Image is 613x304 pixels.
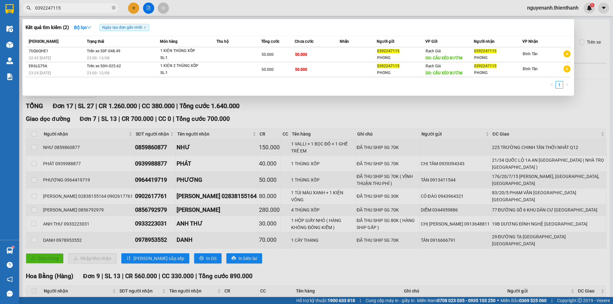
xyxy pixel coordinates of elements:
span: search [26,6,31,10]
span: 0392247115 [474,64,496,68]
div: PHONG [474,55,522,61]
span: Món hàng [160,39,178,44]
h3: Kết quả tìm kiếm ( 2 ) [26,24,69,31]
img: solution-icon [6,73,13,80]
span: plus-circle [564,65,571,72]
span: VP Nhận [522,39,538,44]
img: warehouse-icon [6,247,13,254]
sup: 1 [12,246,14,248]
img: warehouse-icon [6,26,13,32]
span: close [143,26,147,29]
span: 23:00 - 13/08 [87,56,110,60]
span: VP Gửi [425,39,437,44]
li: Next Page [563,81,571,89]
div: 1 KIỆN 2 THÙNG XỐP [160,63,208,70]
div: EK6LG79A [29,63,85,70]
span: message [7,291,13,297]
div: PHONG [474,70,522,76]
span: Người nhận [474,39,495,44]
span: DĐ: CẦU XẺO BƯỚM [426,71,463,75]
span: left [550,83,554,86]
li: Previous Page [548,81,556,89]
span: Bình Tân [523,52,538,56]
span: DĐ: CẦU XẺO BƯỚM [426,56,463,60]
span: 23:00 - 12/08 [87,71,110,75]
div: SL: 1 [160,55,208,62]
span: Thu hộ [216,39,229,44]
span: close-circle [112,6,116,10]
div: PHONG [377,55,425,61]
button: right [563,81,571,89]
span: question-circle [7,262,13,268]
span: 22:42 [DATE] [29,56,51,60]
span: 0392247115 [474,49,496,53]
span: Chưa cước [295,39,314,44]
span: 50.000 [295,67,307,72]
span: Trên xe 50H-025.62 [87,64,121,68]
img: warehouse-icon [6,57,13,64]
span: Trên xe 50F-048.49 [87,49,120,53]
span: notification [7,276,13,282]
li: 1 [556,81,563,89]
button: Bộ lọcdown [69,22,96,33]
span: Nhãn [340,39,349,44]
button: left [548,81,556,89]
span: 50.000 [261,52,274,57]
div: PHONG [377,70,425,76]
input: Tìm tên, số ĐT hoặc mã đơn [35,4,110,11]
span: 0392247115 [377,64,399,68]
span: Rạch Giá [426,49,441,53]
a: 1 [556,81,563,88]
span: 50.000 [295,52,307,57]
span: close-circle [112,5,116,11]
span: Người gửi [377,39,394,44]
span: 50.000 [261,67,274,72]
span: Trạng thái [87,39,104,44]
span: Tổng cước [261,39,279,44]
span: [PERSON_NAME] [29,39,58,44]
span: Rạch Giá [426,64,441,68]
span: down [87,25,91,30]
div: 7UQ6QHE1 [29,48,85,55]
span: 23:24 [DATE] [29,71,51,75]
div: 1 KIỆN THÙNG XỐP [160,48,208,55]
img: warehouse-icon [6,41,13,48]
span: Ngày tạo đơn gần nhất [100,24,149,31]
div: SL: 1 [160,70,208,77]
span: Bình Tân [523,67,538,71]
strong: Bộ lọc [74,25,91,30]
span: 0392247115 [377,49,399,53]
span: plus-circle [564,50,571,57]
img: logo-vxr [5,4,14,14]
span: right [565,83,569,86]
